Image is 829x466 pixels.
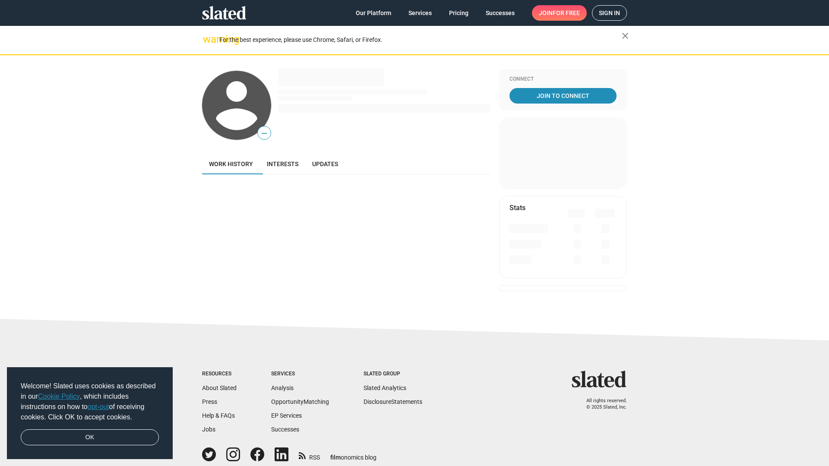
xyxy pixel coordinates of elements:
[486,5,515,21] span: Successes
[539,5,580,21] span: Join
[553,5,580,21] span: for free
[202,398,217,405] a: Press
[88,403,109,410] a: opt-out
[442,5,475,21] a: Pricing
[509,88,617,104] a: Join To Connect
[449,5,468,21] span: Pricing
[271,412,302,419] a: EP Services
[299,448,320,462] a: RSS
[271,426,299,433] a: Successes
[364,371,422,378] div: Slated Group
[330,454,341,461] span: film
[402,5,439,21] a: Services
[592,5,627,21] a: Sign in
[271,398,329,405] a: OpportunityMatching
[202,384,237,391] a: About Slated
[356,5,391,21] span: Our Platform
[599,6,620,20] span: Sign in
[260,154,305,174] a: Interests
[577,398,627,410] p: All rights reserved. © 2025 Slated, Inc.
[330,447,377,462] a: filmonomics blog
[532,5,587,21] a: Joinfor free
[364,384,406,391] a: Slated Analytics
[509,76,617,83] div: Connect
[349,5,398,21] a: Our Platform
[271,384,294,391] a: Analysis
[202,412,235,419] a: Help & FAQs
[509,203,525,212] mat-card-title: Stats
[258,128,271,139] span: —
[511,88,615,104] span: Join To Connect
[38,393,80,400] a: Cookie Policy
[267,161,298,167] span: Interests
[209,161,253,167] span: Work history
[305,154,345,174] a: Updates
[21,381,159,422] span: Welcome! Slated uses cookies as described in our , which includes instructions on how to of recei...
[620,31,630,41] mat-icon: close
[312,161,338,167] span: Updates
[479,5,522,21] a: Successes
[203,34,213,44] mat-icon: warning
[202,154,260,174] a: Work history
[364,398,422,405] a: DisclosureStatements
[21,429,159,446] a: dismiss cookie message
[219,34,622,46] div: For the best experience, please use Chrome, Safari, or Firefox.
[7,367,173,460] div: cookieconsent
[271,371,329,378] div: Services
[202,426,215,433] a: Jobs
[408,5,432,21] span: Services
[202,371,237,378] div: Resources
